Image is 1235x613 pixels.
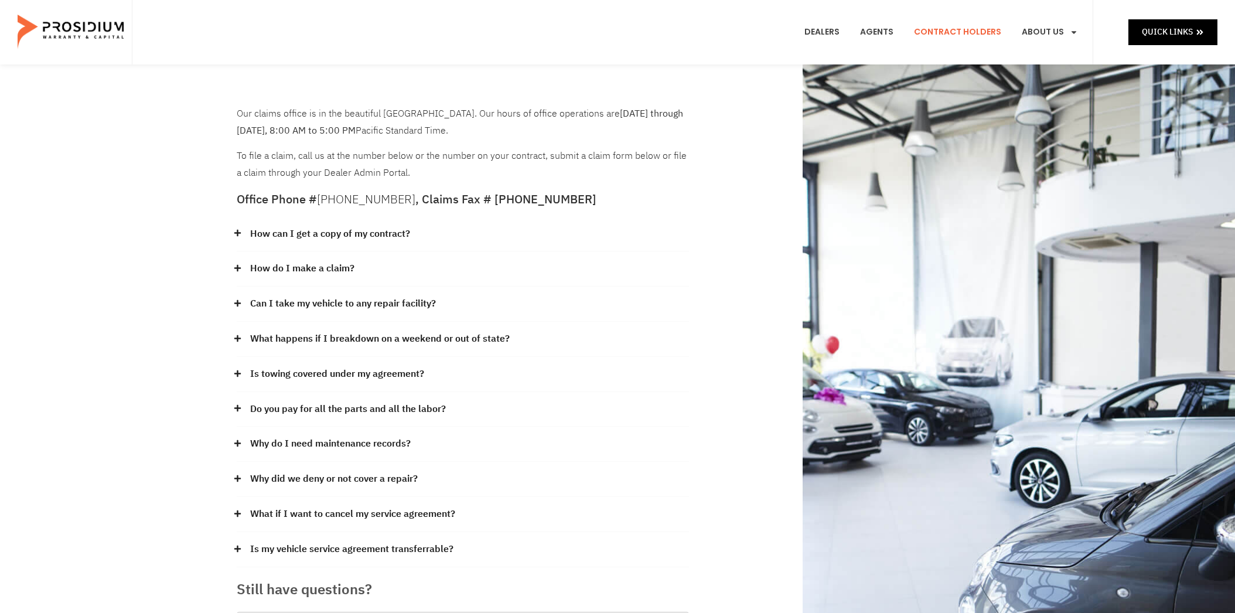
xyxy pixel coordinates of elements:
[905,11,1010,54] a: Contract Holders
[250,435,411,452] a: Why do I need maintenance records?
[250,331,510,348] a: What happens if I breakdown on a weekend or out of state?
[237,193,689,205] h5: Office Phone # , Claims Fax # [PHONE_NUMBER]
[250,226,410,243] a: How can I get a copy of my contract?
[250,295,436,312] a: Can I take my vehicle to any repair facility?
[250,541,453,558] a: Is my vehicle service agreement transferrable?
[317,190,415,208] a: [PHONE_NUMBER]
[237,287,689,322] div: Can I take my vehicle to any repair facility?
[250,260,354,277] a: How do I make a claim?
[237,217,689,252] div: How can I get a copy of my contract?
[250,506,455,523] a: What if I want to cancel my service agreement?
[237,107,683,138] b: [DATE] through [DATE], 8:00 AM to 5:00 PM
[237,105,689,182] div: To file a claim, call us at the number below or the number on your contract, submit a claim form ...
[237,251,689,287] div: How do I make a claim?
[796,11,1087,54] nav: Menu
[1142,25,1193,39] span: Quick Links
[237,427,689,462] div: Why do I need maintenance records?
[237,392,689,427] div: Do you pay for all the parts and all the labor?
[237,462,689,497] div: Why did we deny or not cover a repair?
[237,497,689,532] div: What if I want to cancel my service agreement?
[1128,19,1217,45] a: Quick Links
[1013,11,1087,54] a: About Us
[796,11,848,54] a: Dealers
[237,357,689,392] div: Is towing covered under my agreement?
[851,11,902,54] a: Agents
[237,579,689,600] h3: Still have questions?
[237,322,689,357] div: What happens if I breakdown on a weekend or out of state?
[250,471,418,488] a: Why did we deny or not cover a repair?
[237,532,689,567] div: Is my vehicle service agreement transferrable?
[250,401,446,418] a: Do you pay for all the parts and all the labor?
[250,366,424,383] a: Is towing covered under my agreement?
[237,105,689,139] p: Our claims office is in the beautiful [GEOGRAPHIC_DATA]. Our hours of office operations are Pacif...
